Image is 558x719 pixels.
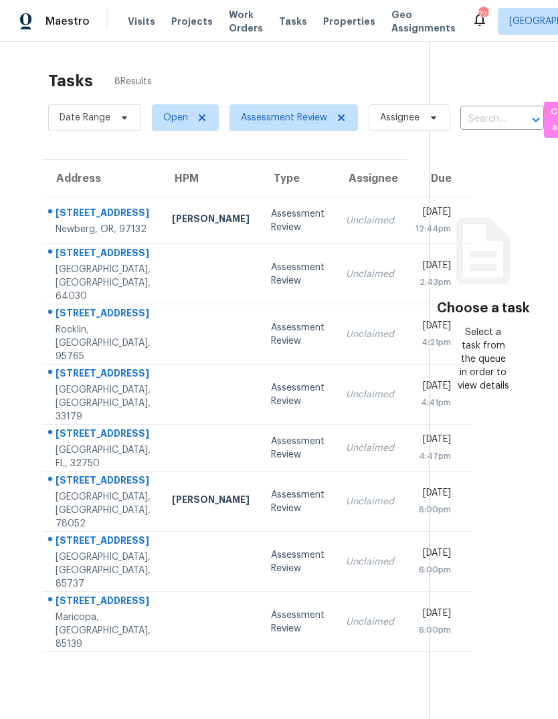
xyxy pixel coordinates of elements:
[172,493,250,510] div: [PERSON_NAME]
[271,609,324,635] div: Assessment Review
[161,160,260,197] th: HPM
[60,111,110,124] span: Date Range
[460,109,506,130] input: Search by address
[346,388,394,401] div: Unclaimed
[241,111,327,124] span: Assessment Review
[56,594,151,611] div: [STREET_ADDRESS]
[346,268,394,281] div: Unclaimed
[271,207,324,234] div: Assessment Review
[415,319,451,336] div: [DATE]
[456,326,510,393] div: Select a task from the queue in order to view details
[437,302,530,315] h3: Choose a task
[323,15,375,28] span: Properties
[415,607,451,623] div: [DATE]
[415,563,451,577] div: 6:00pm
[415,503,451,516] div: 6:00pm
[271,488,324,515] div: Assessment Review
[271,261,324,288] div: Assessment Review
[56,323,151,363] div: Rocklin, [GEOGRAPHIC_DATA], 95765
[415,379,451,396] div: [DATE]
[56,306,151,323] div: [STREET_ADDRESS]
[391,8,456,35] span: Geo Assignments
[260,160,335,197] th: Type
[271,321,324,348] div: Assessment Review
[56,550,151,591] div: [GEOGRAPHIC_DATA], [GEOGRAPHIC_DATA], 85737
[271,548,324,575] div: Assessment Review
[415,486,451,503] div: [DATE]
[56,443,151,470] div: [GEOGRAPHIC_DATA], FL, 32750
[43,160,161,197] th: Address
[415,396,451,409] div: 4:41pm
[56,611,151,651] div: Maricopa, [GEOGRAPHIC_DATA], 85139
[478,8,488,21] div: 721
[56,427,151,443] div: [STREET_ADDRESS]
[415,205,451,222] div: [DATE]
[271,381,324,408] div: Assessment Review
[415,222,451,235] div: 12:44pm
[415,336,451,349] div: 4:21pm
[346,495,394,508] div: Unclaimed
[415,546,451,563] div: [DATE]
[346,615,394,629] div: Unclaimed
[415,449,451,463] div: 4:47pm
[48,74,93,88] h2: Tasks
[229,8,263,35] span: Work Orders
[56,474,151,490] div: [STREET_ADDRESS]
[279,17,307,26] span: Tasks
[56,367,151,383] div: [STREET_ADDRESS]
[56,534,151,550] div: [STREET_ADDRESS]
[56,263,151,303] div: [GEOGRAPHIC_DATA], [GEOGRAPHIC_DATA], 64030
[56,206,151,223] div: [STREET_ADDRESS]
[415,276,451,289] div: 2:43pm
[56,383,151,423] div: [GEOGRAPHIC_DATA], [GEOGRAPHIC_DATA], 33179
[346,555,394,569] div: Unclaimed
[56,223,151,236] div: Newberg, OR, 97132
[172,212,250,229] div: [PERSON_NAME]
[335,160,405,197] th: Assignee
[163,111,188,124] span: Open
[405,160,472,197] th: Due
[56,246,151,263] div: [STREET_ADDRESS]
[415,433,451,449] div: [DATE]
[45,15,90,28] span: Maestro
[346,441,394,455] div: Unclaimed
[415,259,451,276] div: [DATE]
[380,111,420,124] span: Assignee
[128,15,155,28] span: Visits
[114,75,152,88] span: 8 Results
[346,214,394,227] div: Unclaimed
[527,110,545,129] button: Open
[56,490,151,530] div: [GEOGRAPHIC_DATA], [GEOGRAPHIC_DATA], 78052
[271,435,324,461] div: Assessment Review
[415,623,451,637] div: 6:00pm
[346,328,394,341] div: Unclaimed
[171,15,213,28] span: Projects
